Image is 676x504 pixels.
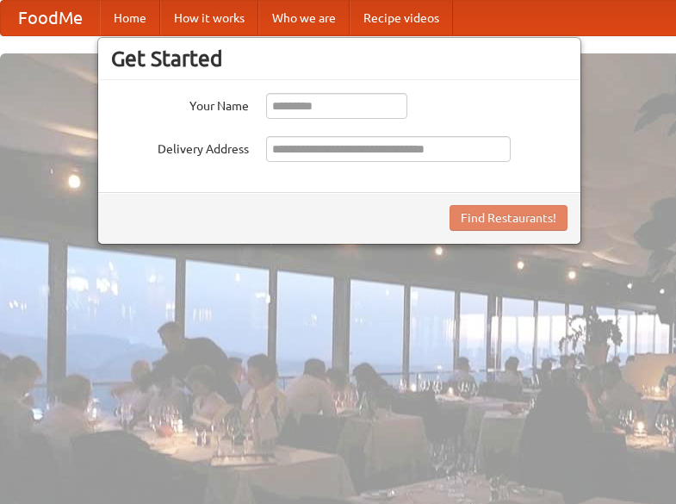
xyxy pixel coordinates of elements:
[350,1,453,35] a: Recipe videos
[111,136,249,158] label: Delivery Address
[1,1,100,35] a: FoodMe
[258,1,350,35] a: Who we are
[450,205,567,231] button: Find Restaurants!
[111,93,249,115] label: Your Name
[100,1,160,35] a: Home
[160,1,258,35] a: How it works
[111,46,567,72] h3: Get Started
